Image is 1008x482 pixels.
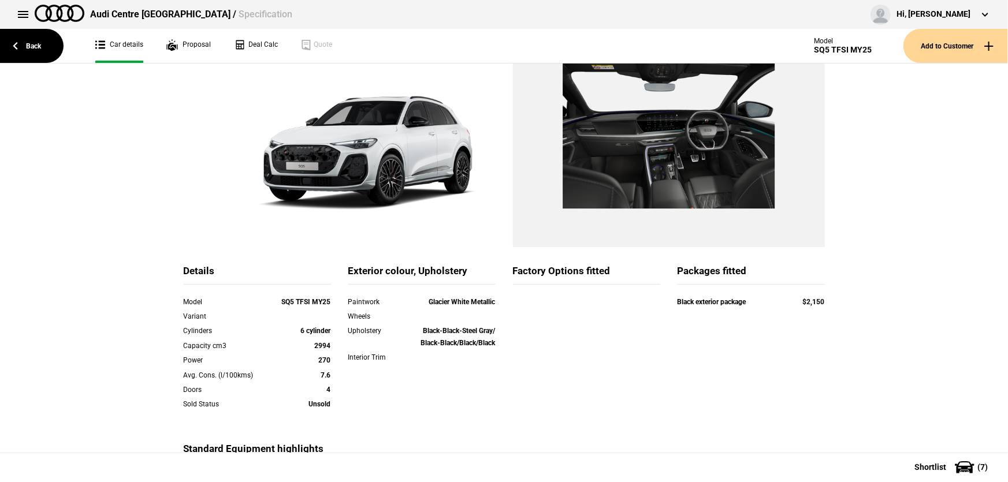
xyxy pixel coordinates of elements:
[348,296,407,308] div: Paintwork
[914,463,946,471] span: Shortlist
[348,325,407,337] div: Upholstery
[184,354,272,366] div: Power
[348,352,407,363] div: Interior Trim
[348,311,407,322] div: Wheels
[315,342,331,350] strong: 2994
[814,37,872,45] div: Model
[239,9,292,20] span: Specification
[803,298,825,306] strong: $2,150
[184,369,272,381] div: Avg. Cons. (l/100kms)
[897,453,1008,481] button: Shortlist(7)
[184,296,272,308] div: Model
[421,327,496,346] strong: Black-Black-Steel Gray/ Black-Black/Black/Black
[814,45,872,55] div: SQ5 TFSI MY25
[903,29,1008,63] button: Add to Customer
[184,264,331,285] div: Details
[35,5,84,22] img: audi.png
[184,340,272,352] div: Capacity cm3
[166,29,211,63] a: Proposal
[321,371,331,379] strong: 7.6
[897,9,970,20] div: Hi, [PERSON_NAME]
[234,29,278,63] a: Deal Calc
[184,442,496,462] div: Standard Equipment highlights
[282,298,331,306] strong: SQ5 TFSI MY25
[429,298,496,306] strong: Glacier White Metallic
[327,386,331,394] strong: 4
[184,384,272,395] div: Doors
[309,400,331,408] strong: Unsold
[678,264,825,285] div: Packages fitted
[513,264,660,285] div: Factory Options fitted
[977,463,988,471] span: ( 7 )
[348,264,496,285] div: Exterior colour, Upholstery
[678,298,746,306] strong: Black exterior package
[301,327,331,335] strong: 6 cylinder
[184,398,272,410] div: Sold Status
[184,311,272,322] div: Variant
[184,325,272,337] div: Cylinders
[90,8,292,21] div: Audi Centre [GEOGRAPHIC_DATA] /
[95,29,143,63] a: Car details
[319,356,331,364] strong: 270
